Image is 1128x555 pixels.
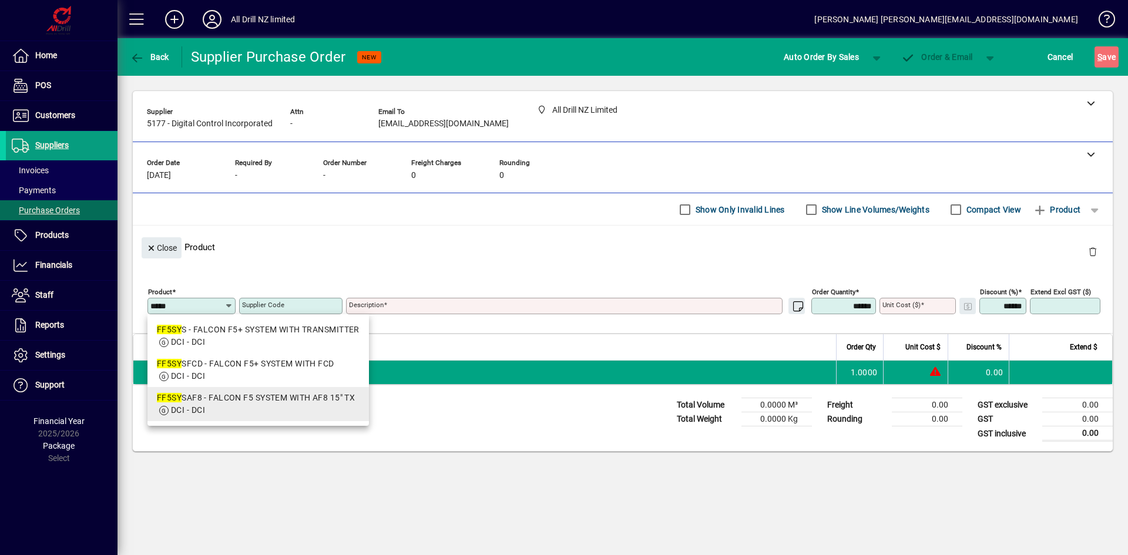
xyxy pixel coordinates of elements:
div: S - FALCON F5+ SYSTEM WITH TRANSMITTER [157,324,360,336]
span: Staff [35,290,53,300]
td: 0.00 [1042,398,1113,412]
a: Invoices [6,160,117,180]
td: Total Weight [671,412,741,426]
span: Purchase Orders [12,206,80,215]
span: Customers [35,110,75,120]
button: Back [127,46,172,68]
button: Order & Email [895,46,979,68]
span: Package [43,441,75,450]
span: - [235,171,237,180]
button: Add [156,9,193,30]
td: GST [972,412,1042,426]
button: Profile [193,9,231,30]
span: - [323,171,325,180]
span: 0 [411,171,416,180]
em: FF5SY [157,325,182,334]
a: Payments [6,180,117,200]
span: Reports [35,320,64,329]
label: Show Only Invalid Lines [693,204,785,216]
a: Customers [6,101,117,130]
app-page-header-button: Close [139,242,184,253]
span: NEW [362,53,377,61]
span: Settings [35,350,65,359]
span: Home [35,51,57,60]
span: POS [35,80,51,90]
span: Close [146,238,177,258]
app-page-header-button: Back [117,46,182,68]
a: Settings [6,341,117,370]
span: Discount % [966,341,1002,354]
div: [PERSON_NAME] [PERSON_NAME][EMAIL_ADDRESS][DOMAIN_NAME] [814,10,1078,29]
span: Extend $ [1070,341,1097,354]
span: S [1097,52,1102,62]
td: 1.0000 [836,361,883,384]
span: Cancel [1048,48,1073,66]
span: Invoices [12,166,49,175]
a: Support [6,371,117,400]
span: DCI - DCI [171,371,205,381]
span: 0 [499,171,504,180]
td: 0.00 [948,361,1009,384]
div: All Drill NZ limited [231,10,296,29]
a: Purchase Orders [6,200,117,220]
em: FF5SY [157,359,182,368]
td: 0.0000 M³ [741,398,812,412]
a: Home [6,41,117,70]
td: Total Volume [671,398,741,412]
button: Auto Order By Sales [778,46,865,68]
label: Compact View [964,204,1021,216]
span: - [290,119,293,129]
span: Financial Year [33,416,85,426]
td: 0.00 [1042,412,1113,426]
span: Payments [12,186,56,195]
div: Supplier Purchase Order [191,48,346,66]
button: Close [142,237,182,258]
span: Products [35,230,69,240]
button: Save [1095,46,1119,68]
span: Auto Order By Sales [784,48,859,66]
span: Financials [35,260,72,270]
td: 0.00 [892,412,962,426]
a: POS [6,71,117,100]
mat-label: Supplier Code [242,301,284,309]
mat-label: Description [349,301,384,309]
td: GST exclusive [972,398,1042,412]
a: Staff [6,281,117,310]
td: 0.00 [892,398,962,412]
mat-option: FF5SYS - FALCON F5+ SYSTEM WITH TRANSMITTER [147,319,369,353]
app-page-header-button: Delete [1079,246,1107,257]
span: DCI - DCI [171,337,205,347]
mat-option: FF5SYSFCD - FALCON F5+ SYSTEM WITH FCD [147,353,369,387]
div: Product [133,226,1113,268]
label: Show Line Volumes/Weights [820,204,929,216]
span: Order & Email [901,52,973,62]
div: SFCD - FALCON F5+ SYSTEM WITH FCD [157,358,360,370]
mat-option: FF5SYSAF8 - FALCON F5 SYSTEM WITH AF8 15" TX [147,387,369,421]
td: 0.0000 Kg [741,412,812,426]
td: 0.00 [1042,426,1113,441]
span: Order Qty [847,341,876,354]
td: Rounding [821,412,892,426]
span: ave [1097,48,1116,66]
a: Knowledge Base [1090,2,1113,41]
a: Reports [6,311,117,340]
a: Financials [6,251,117,280]
span: 5177 - Digital Control Incorporated [147,119,273,129]
mat-label: Order Quantity [812,288,855,296]
span: [EMAIL_ADDRESS][DOMAIN_NAME] [378,119,509,129]
mat-label: Discount (%) [980,288,1018,296]
span: Suppliers [35,140,69,150]
mat-label: Product [148,288,172,296]
div: SAF8 - FALCON F5 SYSTEM WITH AF8 15" TX [157,392,360,404]
em: FF5SY [157,393,182,402]
mat-label: Unit Cost ($) [882,301,921,309]
span: Back [130,52,169,62]
a: Products [6,221,117,250]
td: GST inclusive [972,426,1042,441]
button: Cancel [1045,46,1076,68]
span: Unit Cost $ [905,341,941,354]
button: Delete [1079,237,1107,265]
span: Support [35,380,65,389]
span: DCI - DCI [171,405,205,415]
mat-label: Extend excl GST ($) [1030,288,1091,296]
